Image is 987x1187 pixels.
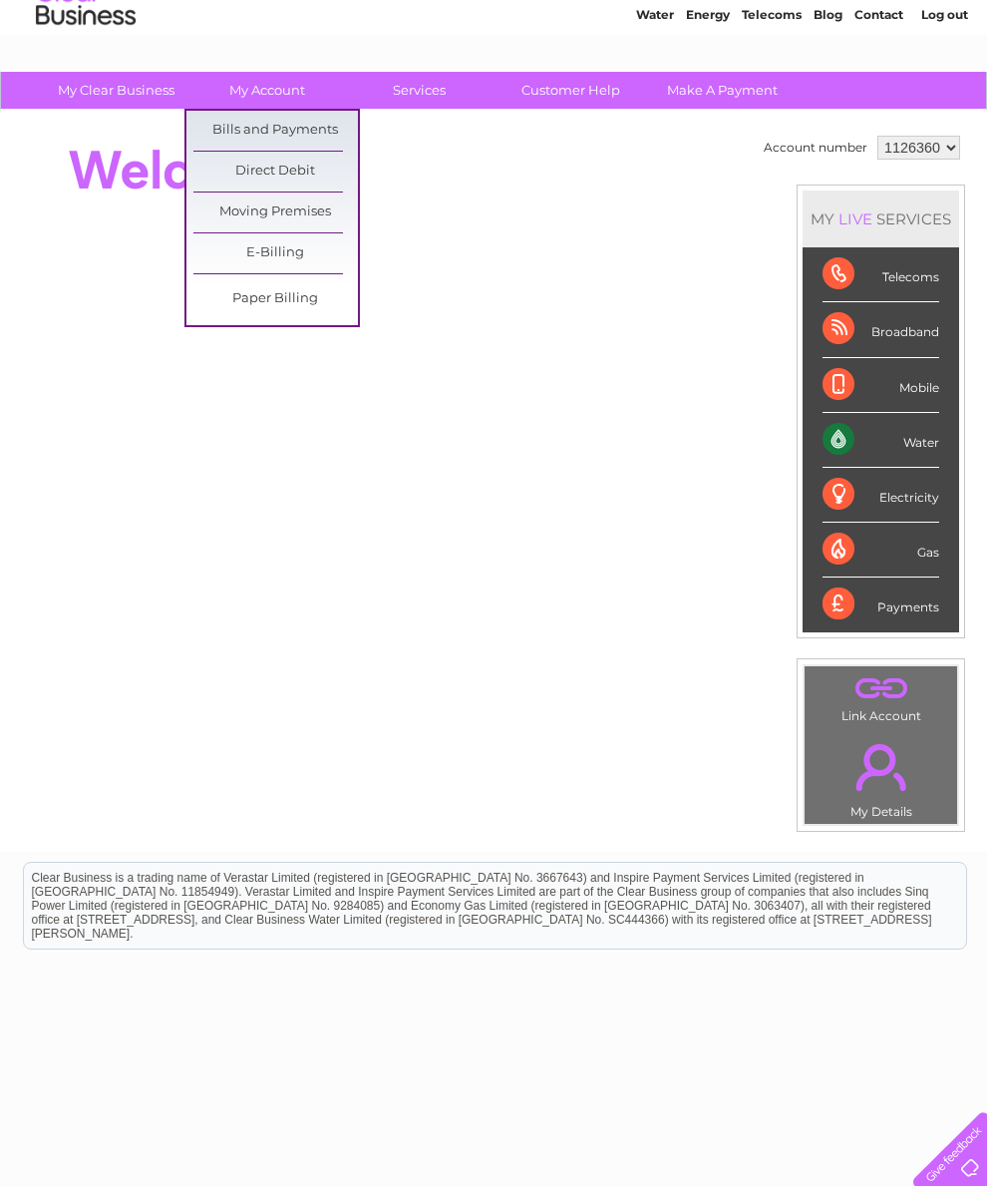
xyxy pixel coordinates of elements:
a: 0333 014 3131 [611,10,749,35]
td: My Details [804,727,958,825]
a: Moving Premises [193,193,358,232]
div: Telecoms [822,247,939,302]
a: Bills and Payments [193,111,358,151]
a: . [810,671,952,706]
a: Energy [686,85,730,100]
a: Make A Payment [640,72,805,109]
a: My Account [185,72,350,109]
div: Gas [822,523,939,578]
div: LIVE [834,209,876,228]
div: Broadband [822,302,939,357]
a: My Clear Business [34,72,198,109]
img: logo.png [35,52,137,113]
a: Services [337,72,501,109]
a: Contact [854,85,903,100]
a: Direct Debit [193,152,358,192]
div: Electricity [822,468,939,523]
a: Telecoms [742,85,802,100]
div: Mobile [822,358,939,413]
div: Payments [822,578,939,631]
a: Blog [814,85,842,100]
td: Account number [759,131,872,165]
a: Log out [921,85,968,100]
a: E-Billing [193,233,358,273]
a: Customer Help [489,72,653,109]
td: Link Account [804,665,958,728]
a: . [810,732,952,802]
div: MY SERVICES [803,191,959,247]
div: Water [822,413,939,468]
a: Paper Billing [193,279,358,319]
a: Water [636,85,674,100]
div: Clear Business is a trading name of Verastar Limited (registered in [GEOGRAPHIC_DATA] No. 3667643... [24,11,966,97]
